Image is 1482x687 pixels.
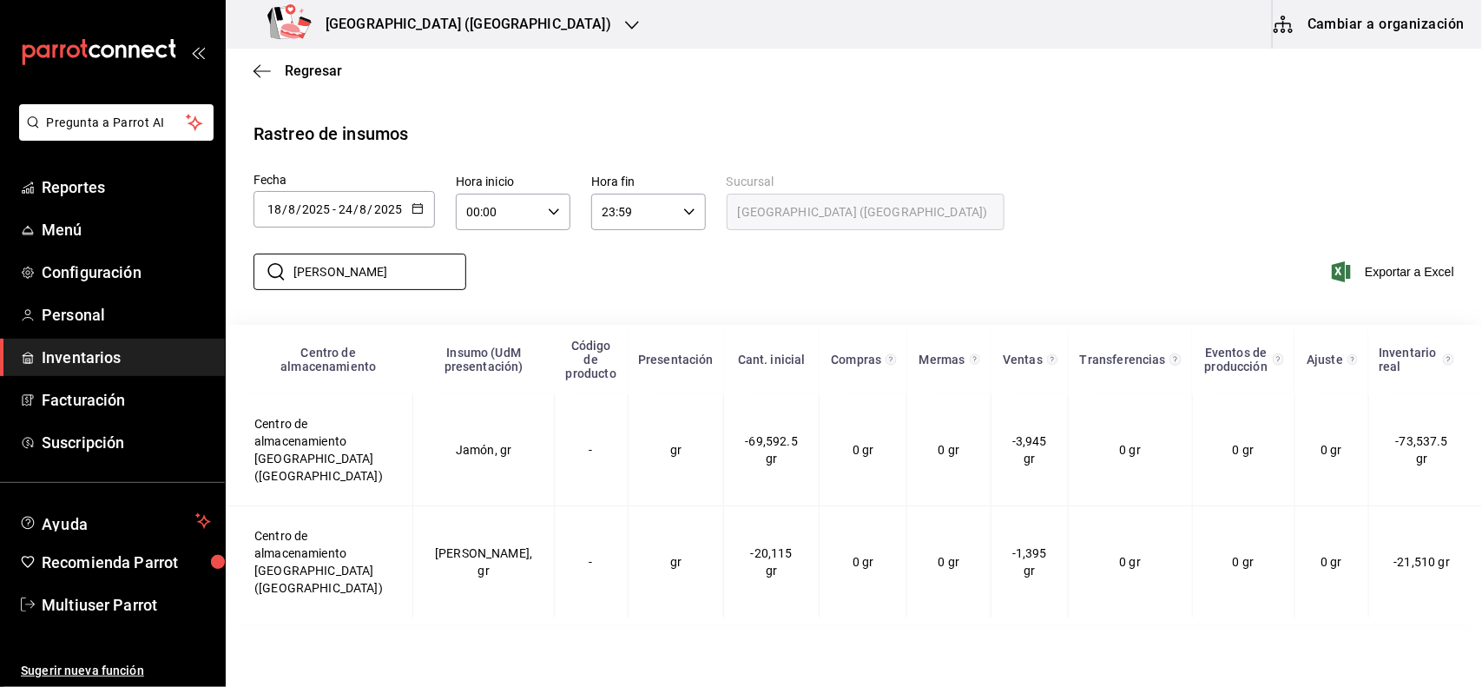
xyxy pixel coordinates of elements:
div: Mermas [918,353,966,367]
span: / [296,202,301,216]
h3: [GEOGRAPHIC_DATA] ([GEOGRAPHIC_DATA]) [312,14,611,35]
a: Pregunta a Parrot AI [12,126,214,144]
button: Pregunta a Parrot AI [19,104,214,141]
input: Year [373,202,403,216]
span: -69,592.5 gr [746,434,798,466]
input: Day [338,202,353,216]
label: Hora fin [591,176,706,188]
input: Year [301,202,331,216]
svg: Total de presentación del insumo vendido en el rango de fechas seleccionado. [1047,353,1057,367]
span: 0 gr [939,555,960,569]
span: -21,510 gr [1394,555,1451,569]
label: Hora inicio [456,176,570,188]
div: Cant. inicial [734,353,809,367]
span: Inventarios [42,346,211,369]
svg: Total de presentación del insumo transferido ya sea fuera o dentro de la sucursal en el rango de ... [1169,353,1182,367]
span: Menú [42,218,211,241]
span: -73,537.5 gr [1396,434,1448,466]
span: Personal [42,303,211,327]
svg: Inventario real = + compras - ventas - mermas - eventos de producción +/- transferencias +/- ajus... [1443,353,1454,367]
svg: Total de presentación del insumo comprado en el rango de fechas seleccionado. [886,353,897,367]
td: - [555,394,629,506]
span: Multiuser Parrot [42,593,211,617]
input: Day [267,202,282,216]
input: Month [287,202,296,216]
td: [PERSON_NAME], gr [413,506,555,618]
div: Insumo (UdM presentación) [424,346,544,373]
div: Presentación [638,353,714,367]
span: / [353,202,359,216]
svg: Total de presentación del insumo utilizado en eventos de producción en el rango de fechas selecci... [1273,353,1284,367]
td: Jamón, gr [413,394,555,506]
svg: Cantidad registrada mediante Ajuste manual y conteos en el rango de fechas seleccionado. [1347,353,1358,367]
span: 0 gr [853,555,874,569]
span: Regresar [285,63,342,79]
td: Centro de almacenamiento [GEOGRAPHIC_DATA] ([GEOGRAPHIC_DATA]) [227,506,413,618]
div: Ajuste [1305,353,1345,367]
span: / [368,202,373,216]
span: Suscripción [42,431,211,454]
div: Centro de almacenamiento [254,346,403,373]
span: Reportes [42,175,211,199]
button: open_drawer_menu [191,45,205,59]
div: Eventos de producción [1202,346,1270,373]
div: Transferencias [1079,353,1167,367]
td: Centro de almacenamiento [GEOGRAPHIC_DATA] ([GEOGRAPHIC_DATA]) [227,394,413,506]
td: gr [628,506,724,618]
input: Buscar insumo [293,254,466,289]
button: Exportar a Excel [1335,261,1454,282]
span: Recomienda Parrot [42,551,211,574]
div: Rastreo de insumos [254,121,408,147]
span: -3,945 gr [1012,434,1047,466]
span: / [282,202,287,216]
span: 0 gr [939,443,960,457]
div: Ventas [1001,353,1044,367]
span: Configuración [42,261,211,284]
td: gr [628,394,724,506]
span: Fecha [254,173,287,187]
span: 0 gr [853,443,874,457]
span: -20,115 gr [751,546,793,578]
div: Inventario real [1379,346,1439,373]
span: -1,395 gr [1012,546,1047,578]
svg: Total de presentación del insumo mermado en el rango de fechas seleccionado. [970,353,981,367]
input: Month [359,202,368,216]
span: Sugerir nueva función [21,662,211,680]
button: Regresar [254,63,342,79]
span: Facturación [42,388,211,412]
td: - [555,506,629,618]
span: Ayuda [42,511,188,532]
span: 0 gr [1321,443,1342,457]
div: Código de producto [565,339,618,380]
span: - [333,202,336,216]
span: 0 gr [1233,443,1255,457]
span: 0 gr [1120,443,1142,457]
span: 0 gr [1120,555,1142,569]
div: Compras [830,353,883,367]
span: Pregunta a Parrot AI [47,114,187,132]
label: Sucursal [727,176,1004,188]
span: 0 gr [1233,555,1255,569]
span: 0 gr [1321,555,1342,569]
